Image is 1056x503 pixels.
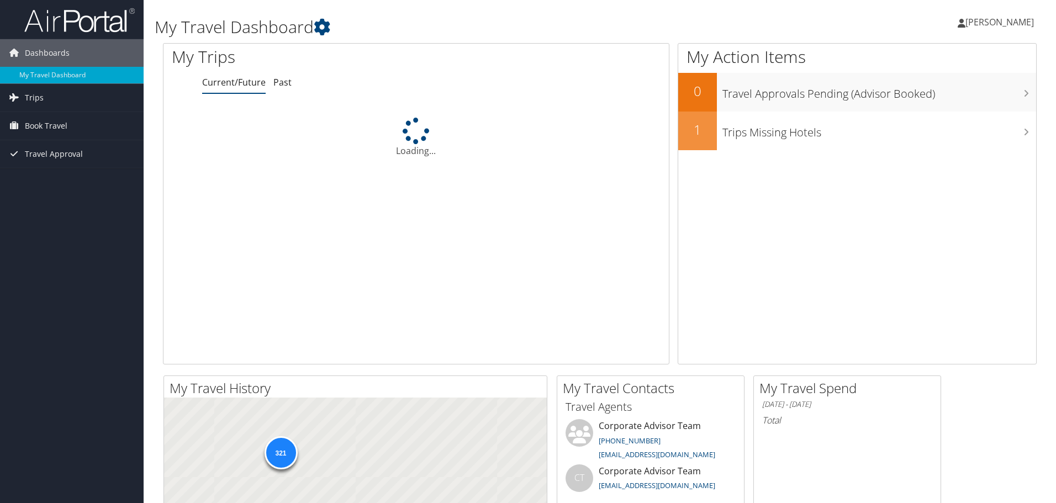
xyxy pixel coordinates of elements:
[958,6,1045,39] a: [PERSON_NAME]
[678,73,1036,112] a: 0Travel Approvals Pending (Advisor Booked)
[202,76,266,88] a: Current/Future
[678,112,1036,150] a: 1Trips Missing Hotels
[678,45,1036,68] h1: My Action Items
[759,379,941,398] h2: My Travel Spend
[24,7,135,33] img: airportal-logo.png
[163,118,669,157] div: Loading...
[599,436,661,446] a: [PHONE_NUMBER]
[762,399,932,410] h6: [DATE] - [DATE]
[566,399,736,415] h3: Travel Agents
[599,449,715,459] a: [EMAIL_ADDRESS][DOMAIN_NAME]
[25,39,70,67] span: Dashboards
[560,419,741,464] li: Corporate Advisor Team
[722,81,1036,102] h3: Travel Approvals Pending (Advisor Booked)
[566,464,593,492] div: CT
[264,436,297,469] div: 321
[560,464,741,500] li: Corporate Advisor Team
[678,120,717,139] h2: 1
[762,414,932,426] h6: Total
[25,84,44,112] span: Trips
[722,119,1036,140] h3: Trips Missing Hotels
[155,15,748,39] h1: My Travel Dashboard
[965,16,1034,28] span: [PERSON_NAME]
[172,45,450,68] h1: My Trips
[25,112,67,140] span: Book Travel
[599,480,715,490] a: [EMAIL_ADDRESS][DOMAIN_NAME]
[25,140,83,168] span: Travel Approval
[678,82,717,100] h2: 0
[563,379,744,398] h2: My Travel Contacts
[273,76,292,88] a: Past
[170,379,547,398] h2: My Travel History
